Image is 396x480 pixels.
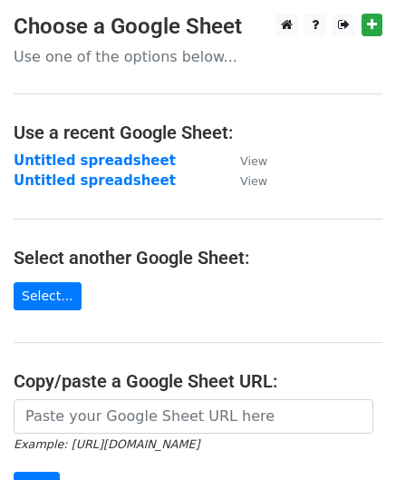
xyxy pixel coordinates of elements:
a: Select... [14,282,82,310]
small: View [240,174,267,188]
h4: Select another Google Sheet: [14,247,382,269]
h4: Copy/paste a Google Sheet URL: [14,370,382,392]
a: View [222,152,267,169]
small: View [240,154,267,168]
input: Paste your Google Sheet URL here [14,399,373,434]
a: Untitled spreadsheet [14,172,176,189]
a: View [222,172,267,189]
h3: Choose a Google Sheet [14,14,382,40]
small: Example: [URL][DOMAIN_NAME] [14,437,199,451]
a: Untitled spreadsheet [14,152,176,169]
h4: Use a recent Google Sheet: [14,122,382,143]
p: Use one of the options below... [14,47,382,66]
